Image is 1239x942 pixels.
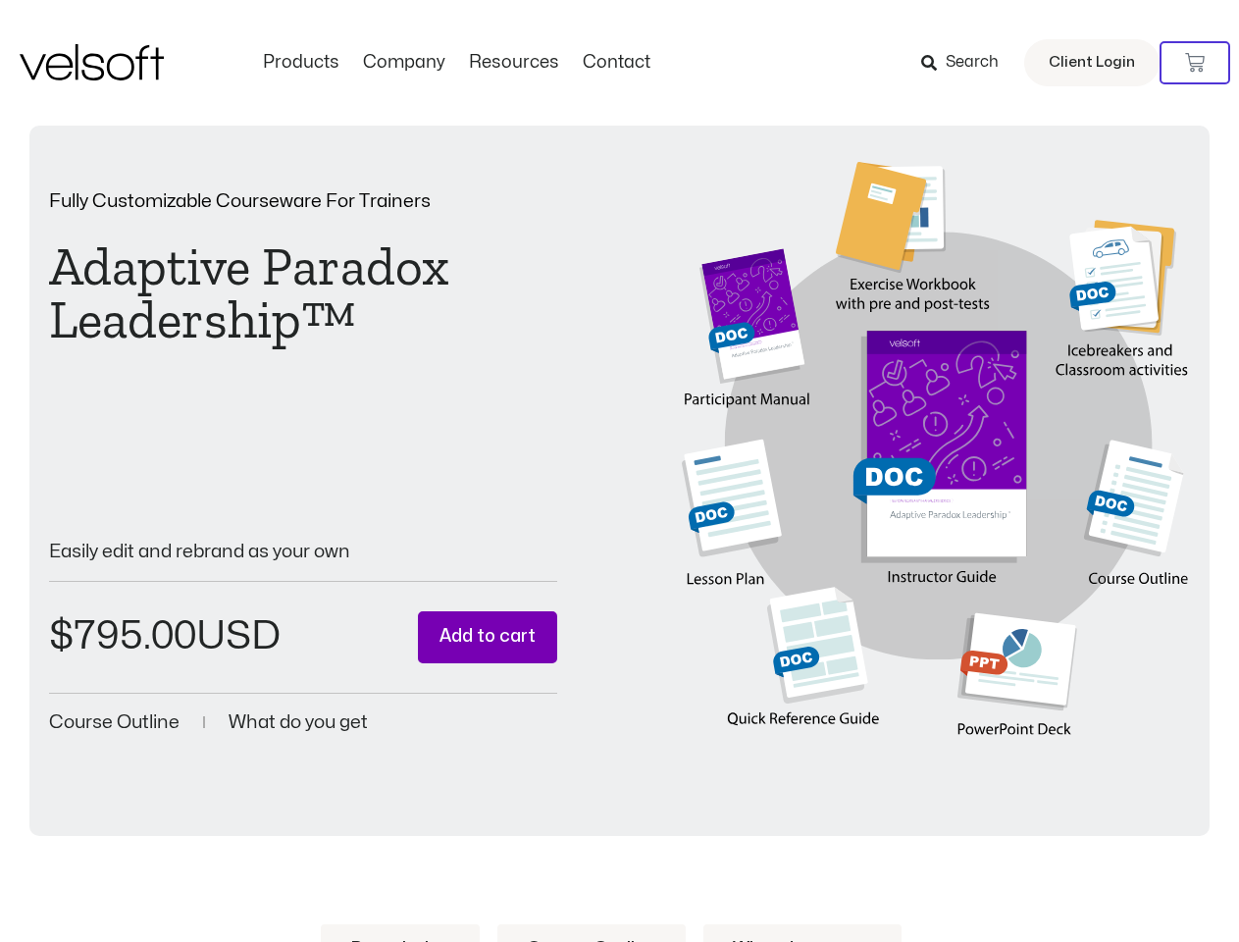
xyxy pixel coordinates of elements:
[571,52,662,74] a: ContactMenu Toggle
[49,713,180,732] a: Course Outline
[1024,39,1160,86] a: Client Login
[251,52,351,74] a: ProductsMenu Toggle
[457,52,571,74] a: ResourcesMenu Toggle
[49,543,557,561] p: Easily edit and rebrand as your own
[20,44,164,80] img: Velsoft Training Materials
[251,52,662,74] nav: Menu
[1049,50,1135,76] span: Client Login
[921,46,1012,79] a: Search
[946,50,999,76] span: Search
[418,611,557,663] button: Add to cart
[229,713,368,732] a: What do you get
[49,617,74,655] span: $
[682,162,1190,767] img: Second Product Image
[49,192,557,211] p: Fully Customizable Courseware For Trainers
[351,52,457,74] a: CompanyMenu Toggle
[49,617,196,655] bdi: 795.00
[49,240,557,346] h1: Adaptive Paradox Leadership™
